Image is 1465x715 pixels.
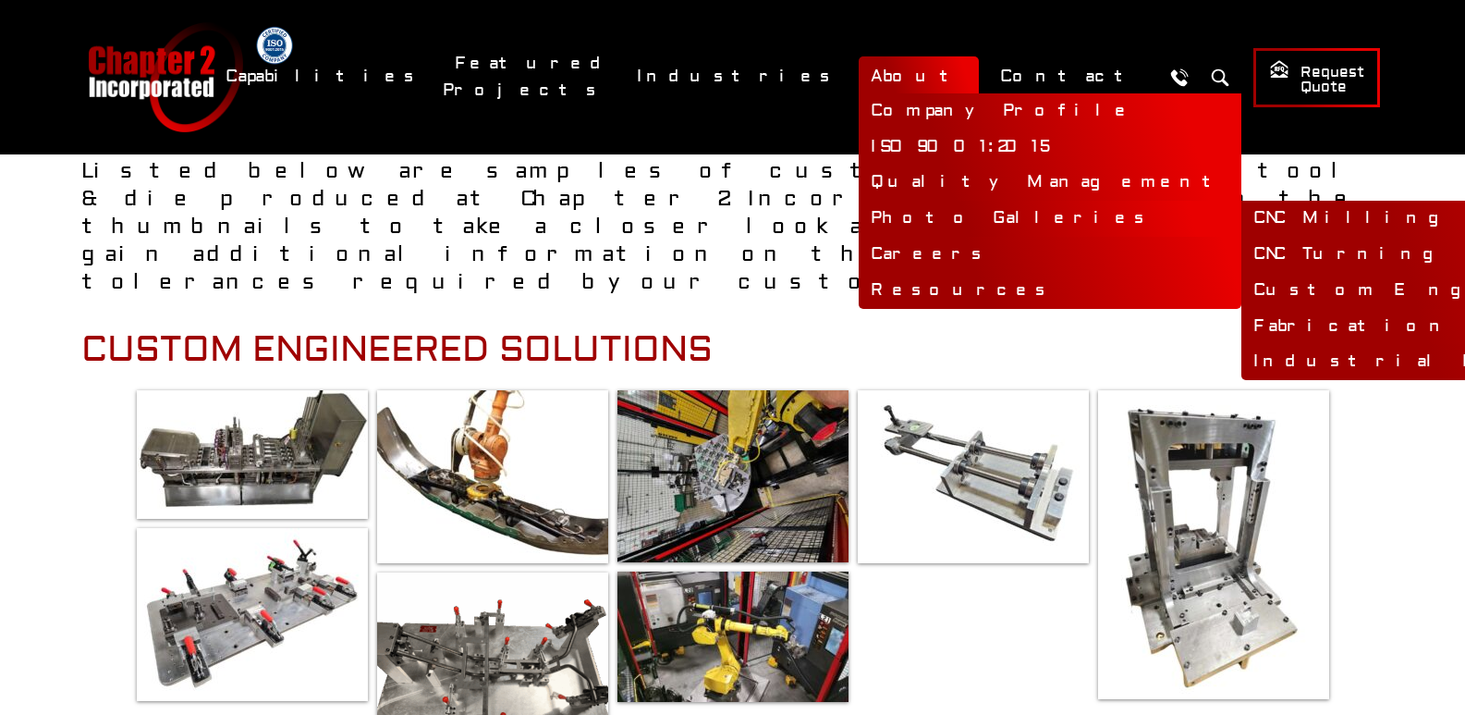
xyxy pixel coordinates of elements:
[859,201,1241,237] a: Photo Galleries
[1098,390,1329,699] img: 3124903145.jpg
[1269,59,1364,97] span: Request Quote
[988,56,1154,96] a: Contact
[86,22,243,132] a: Chapter 2 Incorporated
[137,528,368,701] img: 2804176398.jpg
[859,273,1241,309] a: Resources
[1253,48,1380,107] a: Request Quote
[1203,60,1238,94] button: Search
[81,329,1385,372] h2: Custom Engineered Solutions
[81,157,1385,296] p: Listed below are samples of custom workholding, tool & die produced at Chapter 2 Incorporated. Cl...
[859,237,1241,273] a: Careers
[859,165,1241,201] a: Quality Management
[859,56,979,96] a: About
[443,43,616,110] a: Featured Projects
[617,390,848,562] img: 4035550388.jpg
[859,93,1241,129] a: Company Profile
[625,56,849,96] a: Industries
[617,572,848,702] img: 326932987.jpg
[137,390,368,519] img: 2823157404.jpg
[1163,60,1197,94] a: Call Us
[377,390,608,563] img: 4060674185.jpg
[214,56,433,96] a: Capabilities
[859,129,1241,166] a: ISO 9001:2015
[858,390,1089,563] img: 1611301485.jpg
